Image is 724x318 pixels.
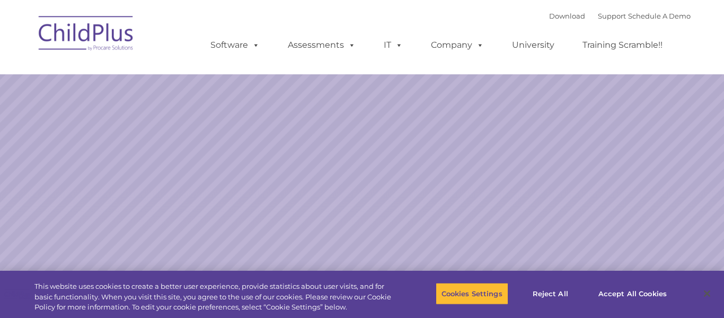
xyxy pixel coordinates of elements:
a: Download [549,12,585,20]
div: This website uses cookies to create a better user experience, provide statistics about user visit... [34,281,398,313]
a: Schedule A Demo [628,12,691,20]
font: | [549,12,691,20]
button: Close [695,282,719,305]
button: Accept All Cookies [593,282,673,305]
img: ChildPlus by Procare Solutions [33,8,139,62]
button: Reject All [517,282,584,305]
a: University [501,35,565,56]
a: Company [420,35,495,56]
a: Assessments [277,35,366,56]
button: Cookies Settings [436,282,508,305]
a: IT [373,35,413,56]
a: Software [200,35,270,56]
a: Training Scramble!! [572,35,673,56]
a: Support [598,12,626,20]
